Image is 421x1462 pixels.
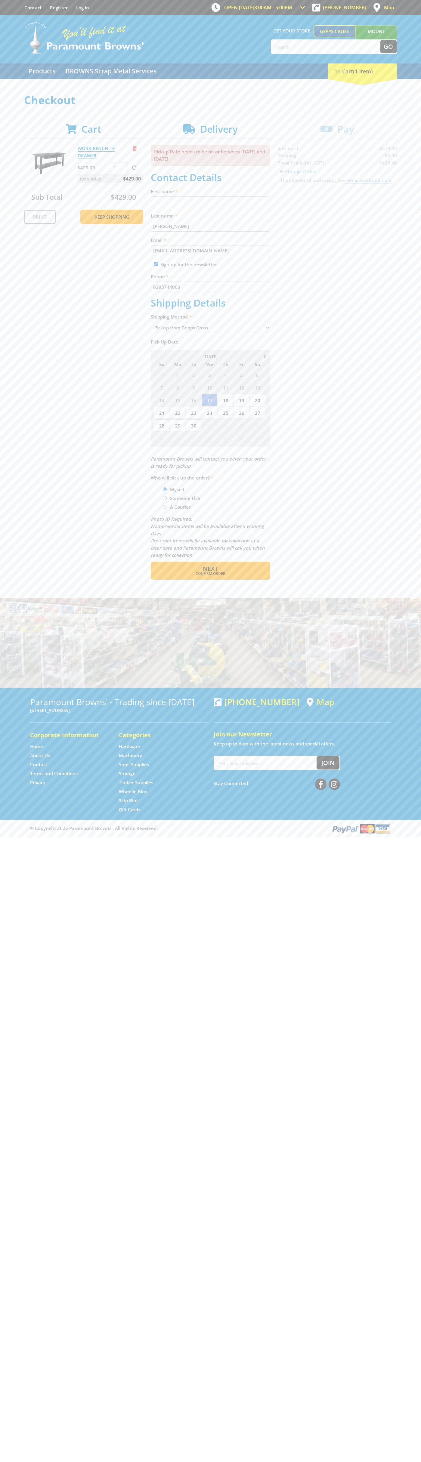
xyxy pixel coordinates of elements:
h3: Paramount Browns' - Trading since [DATE] [30,697,208,707]
span: 9 [218,432,233,444]
span: Sa [250,360,265,368]
a: Keep Shopping [80,210,143,224]
span: [DATE] [203,353,218,359]
a: Go to the Home page [30,743,43,750]
span: 8 [202,432,217,444]
span: 7 [186,432,201,444]
p: Pickup Date needs to be on or between [DATE] and [DATE] [151,145,270,166]
label: Last name [151,212,270,219]
span: 25 [218,407,233,419]
h1: Checkout [24,94,397,106]
span: Set your store [271,25,314,36]
h5: Categories [119,731,196,739]
span: 16 [186,394,201,406]
img: PayPal, Mastercard, Visa accepted [331,823,391,834]
p: $429.00 [78,164,110,171]
label: Someone Else [168,493,202,503]
input: Please enter your telephone number. [151,282,270,292]
span: Delivery [200,122,238,135]
select: Please select a shipping method. [151,322,270,333]
img: WORK BENCH - 3 DRAWER [30,145,66,181]
button: Next Confirm order [151,562,270,580]
span: 19 [234,394,249,406]
span: 4 [218,369,233,381]
a: Go to the Gift Cards page [119,807,140,813]
a: WORK BENCH - 3 DRAWER [78,145,115,159]
label: First name [151,188,270,195]
div: [PHONE_NUMBER] [214,697,299,707]
p: [STREET_ADDRESS] [30,707,208,714]
a: Go to the BROWNS Scrap Metal Services page [61,63,161,79]
img: Paramount Browns' [24,21,144,54]
a: Go to the Wheelie Bins page [119,788,147,795]
a: Go to the Skip Bins page [119,797,138,804]
span: Mo [170,360,185,368]
input: Please enter your first name. [151,196,270,207]
a: Go to the Hardware page [119,743,140,750]
label: Shipping Method [151,313,270,320]
span: Sub Total [31,192,62,202]
span: Fr [234,360,249,368]
a: Go to the registration page [50,5,68,11]
span: 4 [250,419,265,431]
span: 22 [170,407,185,419]
span: 27 [250,407,265,419]
label: Phone [151,273,270,280]
span: 11 [218,381,233,393]
span: OPEN [DATE] [224,4,292,11]
p: Item total: [78,174,143,183]
span: We [202,360,217,368]
span: 15 [170,394,185,406]
span: 23 [186,407,201,419]
span: 8:00am - 5:00pm [254,4,292,11]
input: Please select who will pick up the order. [163,505,167,509]
span: 13 [250,381,265,393]
label: Sign up for the newsletter [160,261,217,267]
h5: Corporate Information [30,731,107,739]
span: 6 [170,432,185,444]
span: 3 [234,419,249,431]
a: Go to the Machinery page [119,752,142,759]
a: Go to the Terms and Conditions page [30,770,78,777]
span: 18 [218,394,233,406]
span: 5 [154,432,169,444]
span: Next [203,565,218,573]
em: Paramount Browns will contact you when your order is ready for pickup [151,456,266,469]
span: 11 [250,432,265,444]
span: 1 [202,419,217,431]
span: 30 [186,419,201,431]
label: Myself [168,484,186,495]
span: 12 [234,381,249,393]
input: Please select who will pick up the order. [163,487,167,491]
a: Log in [76,5,89,11]
button: Join [317,756,339,770]
span: (1 item) [353,68,373,75]
label: Pick Up Date [151,338,270,345]
span: Th [218,360,233,368]
span: 31 [154,369,169,381]
h2: Shipping Details [151,297,270,309]
a: Go to the About Us page [30,752,50,759]
span: 1 [170,369,185,381]
span: 14 [154,394,169,406]
a: View a map of Gepps Cross location [307,697,334,707]
span: 24 [202,407,217,419]
span: 10 [202,381,217,393]
span: $429.00 [111,192,136,202]
span: 2 [218,419,233,431]
a: Print [24,210,56,224]
a: Go to the Storage page [119,770,135,777]
em: Photo ID Required. Non-preorder items will be available after 5 working days Pre-order items will... [151,516,265,558]
a: Go to the Products page [24,63,60,79]
div: Cart [328,63,397,79]
span: 28 [154,419,169,431]
span: 8 [170,381,185,393]
span: 5 [234,369,249,381]
span: 3 [202,369,217,381]
a: Go to the Contact page [30,761,47,768]
label: Email [151,236,270,244]
span: 2 [186,369,201,381]
input: Your email address [214,756,317,770]
a: Go to the Steel Supplies page [119,761,149,768]
label: Who will pick up the order? [151,474,270,481]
